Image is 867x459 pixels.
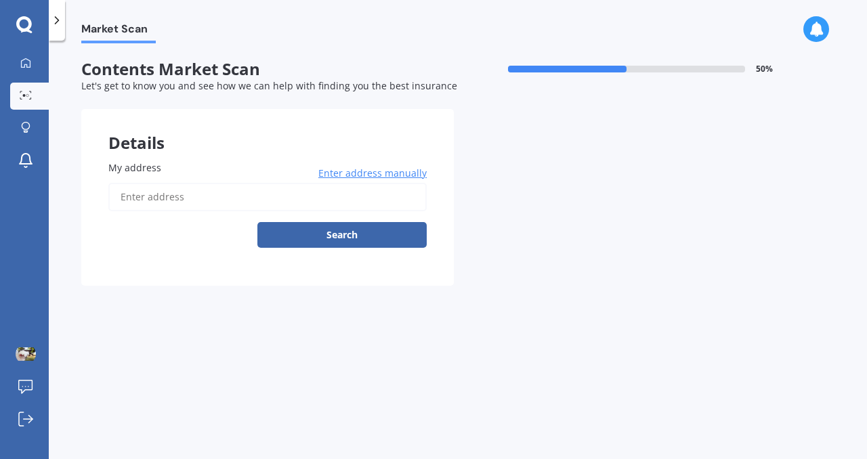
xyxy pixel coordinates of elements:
[16,344,36,364] img: ACg8ocL9DO1RAdW1SnuEjZfRdUTGtYLF8yEruxZE8l3EiImJys-ioa5F=s96-c
[81,60,454,79] span: Contents Market Scan
[756,64,773,74] span: 50 %
[81,22,156,41] span: Market Scan
[81,79,457,92] span: Let's get to know you and see how we can help with finding you the best insurance
[318,167,427,180] span: Enter address manually
[257,222,427,248] button: Search
[108,183,427,211] input: Enter address
[108,161,161,174] span: My address
[81,109,454,150] div: Details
